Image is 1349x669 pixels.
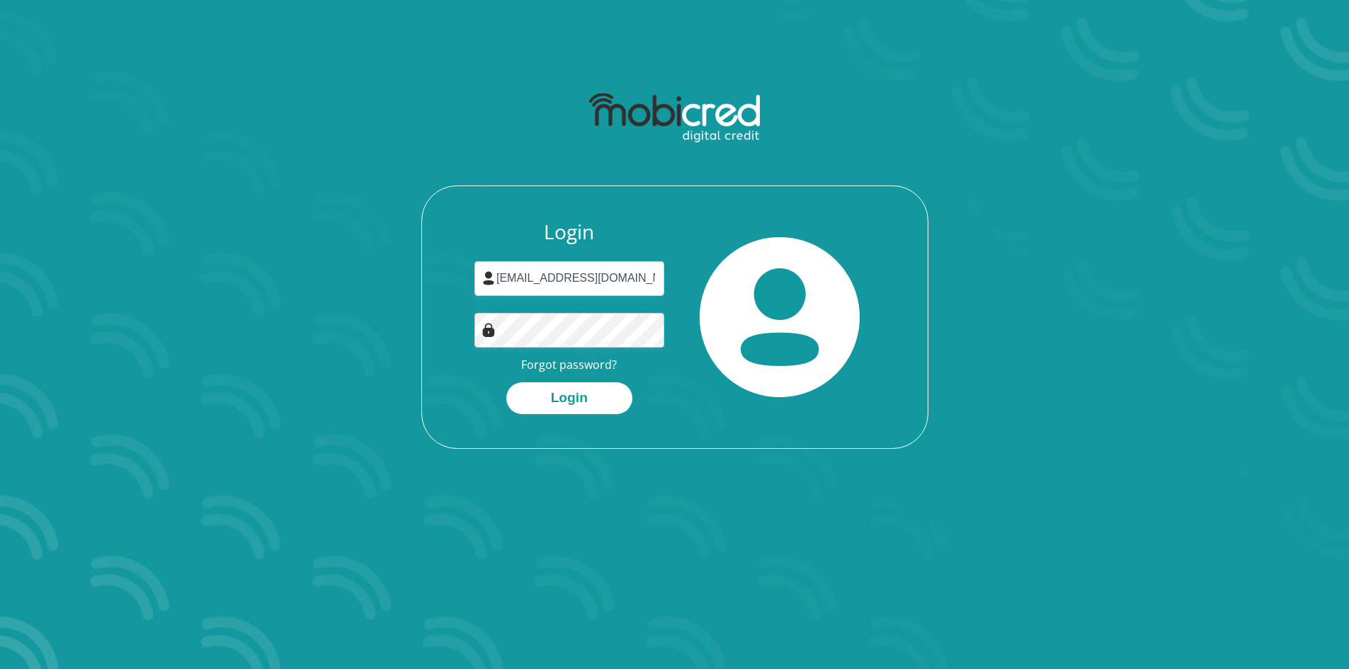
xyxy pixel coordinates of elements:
img: Image [482,323,496,337]
input: Username [474,261,664,296]
h3: Login [474,220,664,244]
button: Login [506,382,632,414]
a: Forgot password? [521,357,617,372]
img: mobicred logo [589,93,760,143]
img: user-icon image [482,271,496,285]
